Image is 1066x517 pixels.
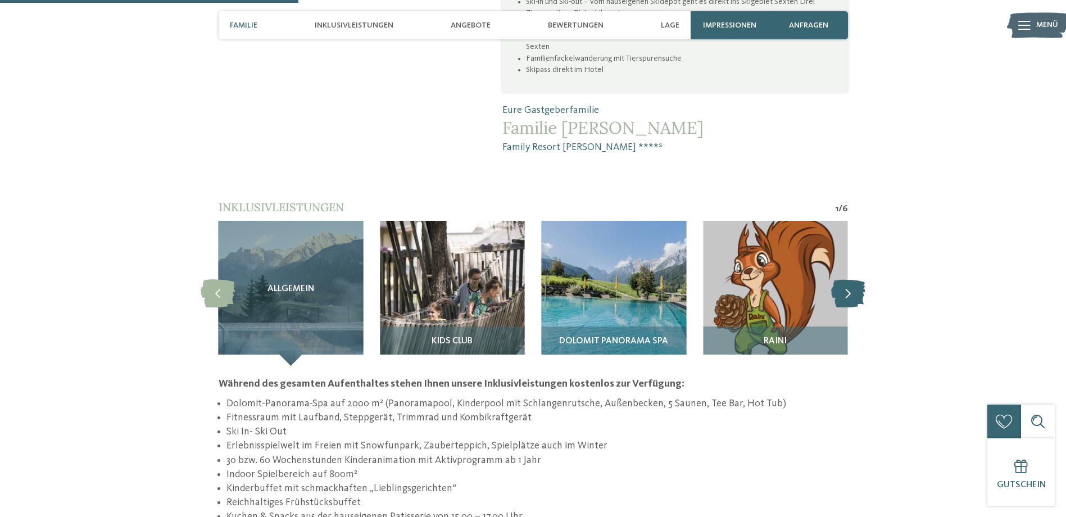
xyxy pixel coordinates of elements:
[764,337,787,347] span: RAINI
[703,21,756,30] span: Impressionen
[380,221,525,366] img: Unser Familienhotel in Sexten, euer Urlaubszuhause in den Dolomiten
[230,21,257,30] span: Familie
[661,21,679,30] span: Lage
[315,21,393,30] span: Inklusivleistungen
[226,397,847,411] li: Dolomit-Panorama-Spa auf 2000 m² (Panoramapool, Kinderpool mit Schlangenrutsche, Außenbecken, 5 S...
[267,284,314,294] span: Allgemein
[526,64,831,75] li: Skipass direkt im Hotel
[987,438,1055,506] a: Gutschein
[432,337,473,347] span: Kids Club
[502,103,847,117] span: Eure Gastgeberfamilie
[226,482,847,496] li: Kinderbuffet mit schmackhaften „Lieblingsgerichten“
[502,117,847,138] span: Familie [PERSON_NAME]
[842,203,848,215] span: 6
[542,221,687,366] img: Unser Familienhotel in Sexten, euer Urlaubszuhause in den Dolomiten
[451,21,491,30] span: Angebote
[835,203,838,215] span: 1
[226,425,847,439] li: Ski In- Ski Out
[226,411,847,425] li: Fitnessraum mit Laufband, Steppgerät, Trimmrad und Kombikraftgerät
[219,379,684,389] strong: Während des gesamten Aufenthaltes stehen Ihnen unsere Inklusivleistungen kostenlos zur Verfügung:
[548,21,604,30] span: Bewertungen
[226,468,847,482] li: Indoor Spielbereich auf 800m²
[997,480,1046,489] span: Gutschein
[559,337,668,347] span: Dolomit Panorama SPA
[703,221,848,366] img: Unser Familienhotel in Sexten, euer Urlaubszuhause in den Dolomiten
[502,140,847,155] span: Family Resort [PERSON_NAME] ****ˢ
[526,53,831,64] li: Familienfackelwanderung mit Tierspurensuche
[789,21,828,30] span: anfragen
[226,453,847,468] li: 30 bzw. 60 Wochenstunden Kinderanimation mit Aktivprogramm ab 1 Jahr
[226,496,847,510] li: Reichhaltiges Frühstücksbuffet
[226,439,847,453] li: Erlebnisspielwelt im Freien mit Snowfunpark, Zauberteppich, Spielplätze auch im Winter
[526,30,831,52] li: Separate Skikurse in 5 verschiedenen Leistungsstufen in Zusammenarbeit mit der Skischule Sexten
[838,203,842,215] span: /
[219,200,344,214] span: Inklusivleistungen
